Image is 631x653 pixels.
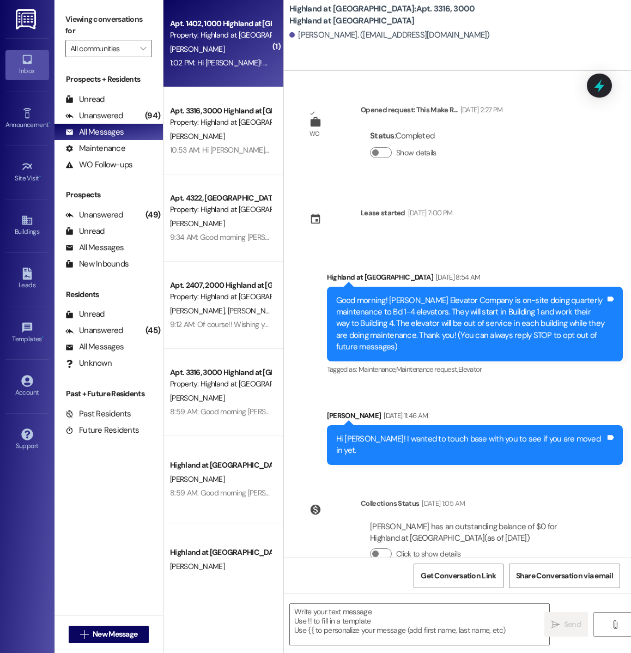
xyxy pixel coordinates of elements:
div: Good morning! [PERSON_NAME] Elevator Company is on-site doing quarterly maintenance to Bd 1-4 ele... [336,295,605,353]
div: Opened request: This Make R... [361,104,502,119]
label: Viewing conversations for [65,11,152,40]
div: (45) [143,322,163,339]
div: Highland at [GEOGRAPHIC_DATA] [170,459,271,471]
div: 8:59 AM: Good morning [PERSON_NAME]! I have updated the work order to skip the air freshener. [170,407,479,416]
span: • [42,334,44,341]
div: All Messages [65,126,124,138]
div: Prospects + Residents [54,74,163,85]
i:  [140,44,146,53]
div: Past + Future Residents [54,388,163,400]
div: : Completed [370,128,441,144]
div: Property: Highland at [GEOGRAPHIC_DATA] [170,29,271,41]
div: Apt. 3316, 3000 Highland at [GEOGRAPHIC_DATA] [170,367,271,378]
span: [PERSON_NAME] [170,474,225,484]
img: ResiDesk Logo [16,9,38,29]
div: New Inbounds [65,258,129,270]
label: Show details [396,147,436,159]
div: Unread [65,226,105,237]
div: 8:59 AM: Good morning [PERSON_NAME]! I have updated the work order to skip the air freshener. [170,488,479,498]
i:  [80,630,88,639]
span: [PERSON_NAME] [170,131,225,141]
div: [PERSON_NAME]. ([EMAIL_ADDRESS][DOMAIN_NAME]) [289,29,490,41]
a: Inbox [5,50,49,80]
div: Residents [54,289,163,300]
div: (49) [143,207,163,223]
a: Site Visit • [5,158,49,187]
div: Prospects [54,189,163,201]
button: Send [544,612,588,637]
div: Property: Highland at [GEOGRAPHIC_DATA] [170,291,271,303]
div: Apt. 1402, 1000 Highland at [GEOGRAPHIC_DATA] [170,18,271,29]
div: Property: Highland at [GEOGRAPHIC_DATA] [170,204,271,215]
div: Apt. 3316, 3000 Highland at [GEOGRAPHIC_DATA] [170,105,271,117]
span: Get Conversation Link [421,570,496,582]
a: Templates • [5,318,49,348]
div: [PERSON_NAME] has an outstanding balance of $0 for Highland at [GEOGRAPHIC_DATA] (as of [DATE]) [370,521,587,545]
div: 9:12 AM: Of course!! Wishing you, [PERSON_NAME] and [PERSON_NAME] all the best with your next cha... [170,319,556,329]
div: Future Residents [65,425,139,436]
div: [DATE] 1:05 AM [419,498,465,509]
span: Send [564,619,581,630]
div: [PERSON_NAME] [327,410,623,425]
b: Status [370,130,395,141]
span: [PERSON_NAME] [170,44,225,54]
div: [DATE] at 4:41 PM: Sounds good. [170,575,270,585]
div: All Messages [65,341,124,353]
div: Collections Status [361,498,419,509]
label: Click to show details [396,548,460,560]
span: • [39,173,41,180]
button: Get Conversation Link [414,564,503,588]
div: Highland at [GEOGRAPHIC_DATA] [170,547,271,558]
div: Hi [PERSON_NAME]! I wanted to touch base with you to see if you are moved in yet. [336,433,605,457]
i:  [611,620,619,629]
a: Support [5,425,49,455]
div: [DATE] 8:54 AM [433,271,481,283]
div: Past Residents [65,408,131,420]
div: Tagged as: [327,361,623,377]
a: Buildings [5,211,49,240]
div: WO [310,128,320,140]
div: Unknown [65,358,112,369]
span: Maintenance , [359,365,396,374]
b: Highland at [GEOGRAPHIC_DATA]: Apt. 3316, 3000 Highland at [GEOGRAPHIC_DATA] [289,3,507,27]
div: (94) [142,107,163,124]
div: 1:02 PM: Hi [PERSON_NAME]! Sounds great! I'll stay opted in to the Rent Reporting service by Home... [170,58,499,68]
div: Unread [65,94,105,105]
div: Unread [65,309,105,320]
span: Share Conversation via email [516,570,613,582]
div: Highland at [GEOGRAPHIC_DATA] [327,271,623,287]
div: Lease started [361,207,405,219]
div: [DATE] 2:27 PM [458,104,503,116]
div: Apt. 2407, 2000 Highland at [GEOGRAPHIC_DATA] [170,280,271,291]
div: All Messages [65,242,124,253]
div: Unanswered [65,110,123,122]
span: Elevator [458,365,482,374]
span: [PERSON_NAME] [170,393,225,403]
button: Share Conversation via email [509,564,620,588]
a: Leads [5,264,49,294]
span: New Message [93,628,137,640]
span: [PERSON_NAME] [228,306,282,316]
button: New Message [69,626,149,643]
div: Unanswered [65,209,123,221]
div: WO Follow-ups [65,159,132,171]
span: [PERSON_NAME] [170,219,225,228]
i:  [551,620,560,629]
span: [PERSON_NAME] [170,306,228,316]
div: Maintenance [65,143,125,154]
span: [PERSON_NAME] [170,561,225,571]
a: Account [5,372,49,401]
div: [DATE] 11:46 AM [381,410,428,421]
div: [DATE] 7:00 PM [405,207,453,219]
span: • [48,119,50,127]
div: Property: Highland at [GEOGRAPHIC_DATA] [170,378,271,390]
span: Maintenance request , [396,365,458,374]
div: Apt. 4322, [GEOGRAPHIC_DATA] at [GEOGRAPHIC_DATA] [170,192,271,204]
div: Property: Highland at [GEOGRAPHIC_DATA] [170,117,271,128]
input: All communities [70,40,135,57]
div: Unanswered [65,325,123,336]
